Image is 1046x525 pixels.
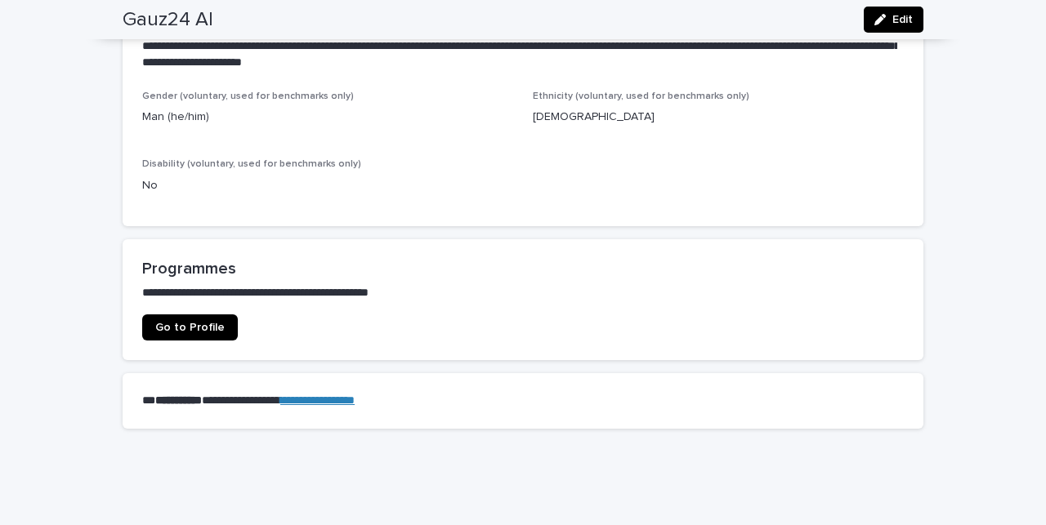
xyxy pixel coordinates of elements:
[864,7,923,33] button: Edit
[533,109,904,126] p: [DEMOGRAPHIC_DATA]
[142,159,361,169] span: Disability (voluntary, used for benchmarks only)
[142,91,354,101] span: Gender (voluntary, used for benchmarks only)
[142,109,513,126] p: Man (he/him)
[142,177,513,194] p: No
[142,259,904,278] h2: Programmes
[533,91,749,101] span: Ethnicity (voluntary, used for benchmarks only)
[892,14,913,25] span: Edit
[155,322,225,333] span: Go to Profile
[142,314,238,340] a: Go to Profile
[123,8,213,32] h2: Gauz24 AI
